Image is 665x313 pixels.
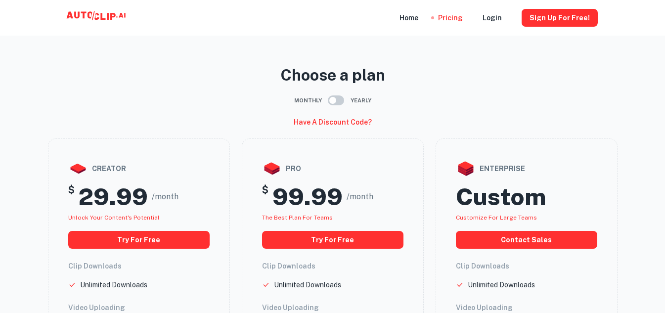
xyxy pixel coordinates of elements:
[68,159,210,179] div: creator
[262,214,333,221] span: The best plan for teams
[468,279,535,290] p: Unlimited Downloads
[456,159,597,179] div: enterprise
[262,261,403,271] h6: Clip Downloads
[68,302,210,313] h6: Video Uploading
[294,117,372,128] h6: Have a discount code?
[262,159,403,179] div: pro
[347,191,373,203] span: /month
[456,231,597,249] button: Contact Sales
[294,96,322,105] span: Monthly
[351,96,371,105] span: Yearly
[290,114,376,131] button: Have a discount code?
[79,182,148,211] h2: 29.99
[262,182,268,211] h5: $
[262,231,403,249] button: Try for free
[274,279,341,290] p: Unlimited Downloads
[80,279,147,290] p: Unlimited Downloads
[456,261,597,271] h6: Clip Downloads
[456,182,546,211] h2: Custom
[456,214,537,221] span: Customize for large teams
[68,182,75,211] h5: $
[68,261,210,271] h6: Clip Downloads
[522,9,598,27] button: Sign Up for free!
[262,302,403,313] h6: Video Uploading
[68,231,210,249] button: Try for free
[68,214,160,221] span: Unlock your Content's potential
[456,302,597,313] h6: Video Uploading
[272,182,343,211] h2: 99.99
[48,63,618,87] p: Choose a plan
[152,191,178,203] span: /month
